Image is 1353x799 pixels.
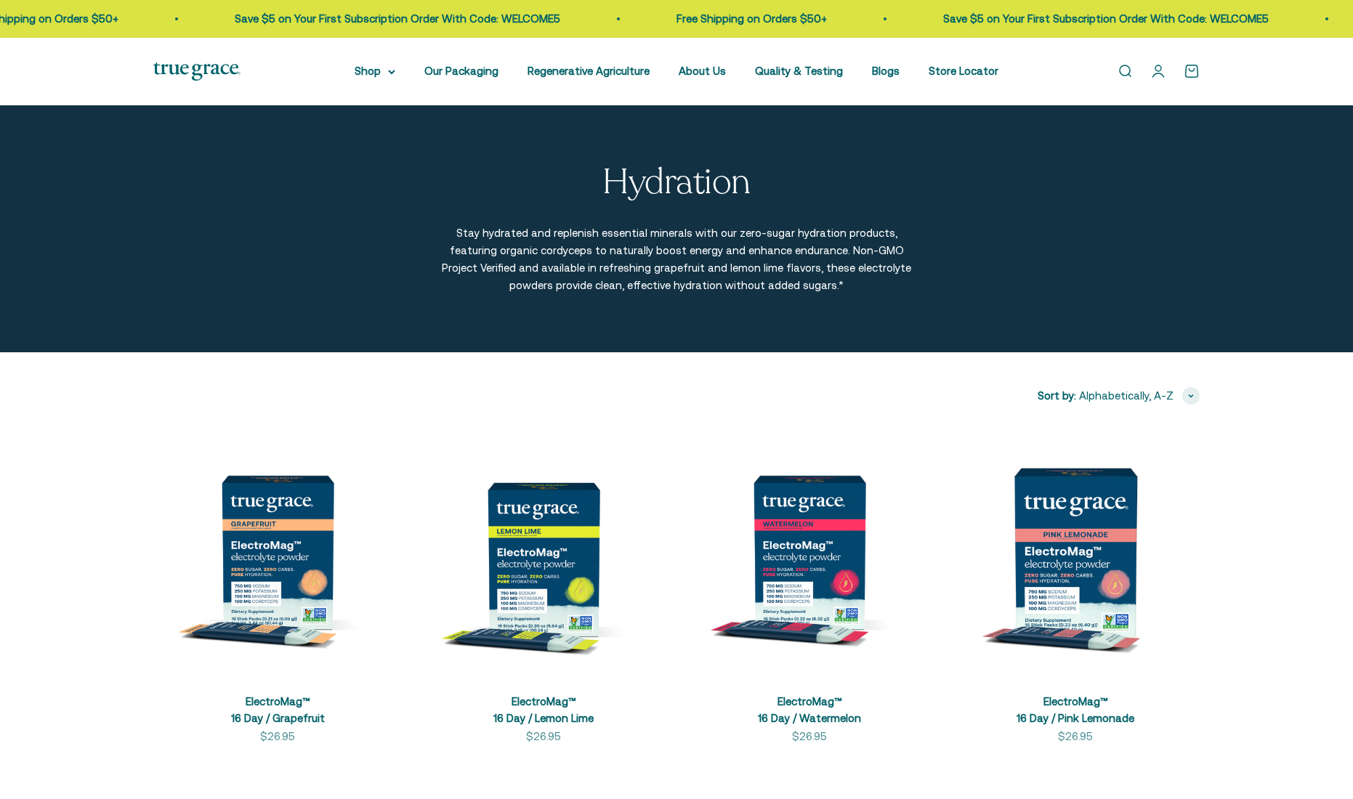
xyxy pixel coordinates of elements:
span: Alphabetically, A-Z [1079,387,1174,405]
a: Blogs [872,65,900,77]
p: Save $5 on Your First Subscription Order With Code: WELCOME5 [943,10,1269,28]
img: ElectroMag™ [153,428,402,676]
img: ElectroMag™ [951,428,1200,676]
p: Hydration [602,163,751,202]
button: Alphabetically, A-Z [1079,387,1200,405]
sale-price: $26.95 [526,728,561,745]
sale-price: $26.95 [260,728,295,745]
sale-price: $26.95 [792,728,827,745]
a: ElectroMag™16 Day / Lemon Lime [493,695,594,724]
a: Free Shipping on Orders $50+ [676,12,827,25]
p: Save $5 on Your First Subscription Order With Code: WELCOME5 [235,10,560,28]
a: ElectroMag™16 Day / Watermelon [758,695,861,724]
a: Regenerative Agriculture [528,65,650,77]
sale-price: $26.95 [1058,728,1093,745]
p: Stay hydrated and replenish essential minerals with our zero-sugar hydration products, featuring ... [440,224,913,294]
a: ElectroMag™16 Day / Grapefruit [231,695,325,724]
a: Quality & Testing [755,65,843,77]
img: ElectroMag™ [685,428,934,676]
a: ElectroMag™16 Day / Pink Lemonade [1017,695,1134,724]
span: Sort by: [1038,387,1076,405]
a: Store Locator [929,65,998,77]
img: ElectroMag™ [419,428,668,676]
a: Our Packaging [424,65,498,77]
summary: Shop [355,62,395,80]
a: About Us [679,65,726,77]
